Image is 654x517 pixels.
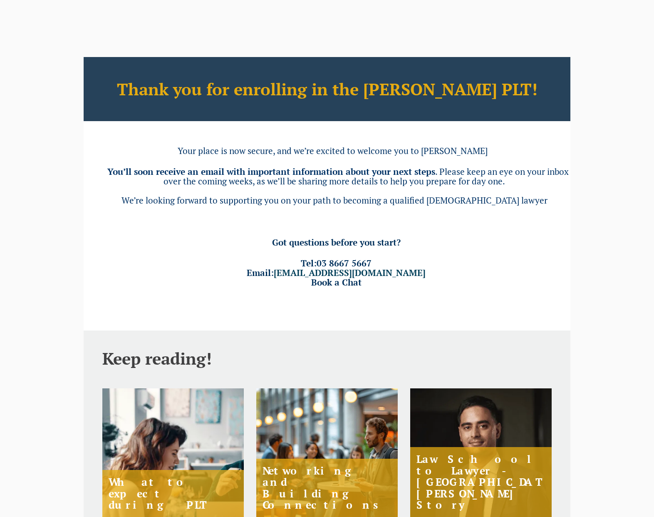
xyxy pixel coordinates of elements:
[178,145,488,157] span: Your place is now secure, and we’re excited to welcome you to [PERSON_NAME]
[272,236,401,248] span: Got questions before you start?
[102,470,244,517] h4: What to expect during PLT
[410,388,552,517] a: img Law School to Lawyer - [GEOGRAPHIC_DATA], [PERSON_NAME] Story
[102,349,552,368] h2: Keep reading!
[117,78,538,100] b: Thank you for enrolling in the [PERSON_NAME] PLT!
[311,276,362,288] a: Book a Chat
[301,257,372,269] span: Tel:
[274,267,426,278] a: [EMAIL_ADDRESS][DOMAIN_NAME]
[121,194,547,206] span: We’re looking forward to supporting you on your path to becoming a qualified [DEMOGRAPHIC_DATA] l...
[256,388,398,517] a: img Networking and Building Connections
[163,166,569,187] span: . Please keep an eye on your inbox over the coming weeks, as we’ll be sharing more details to hel...
[256,459,398,517] h4: Networking and Building Connections
[107,166,435,177] b: You’ll soon receive an email with important information about your next steps
[410,447,552,517] h4: Law School to Lawyer - [GEOGRAPHIC_DATA], [PERSON_NAME] Story
[317,257,372,269] a: 03 8667 5667
[102,388,244,517] a: img What to expect during PLT
[247,267,426,278] span: Email:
